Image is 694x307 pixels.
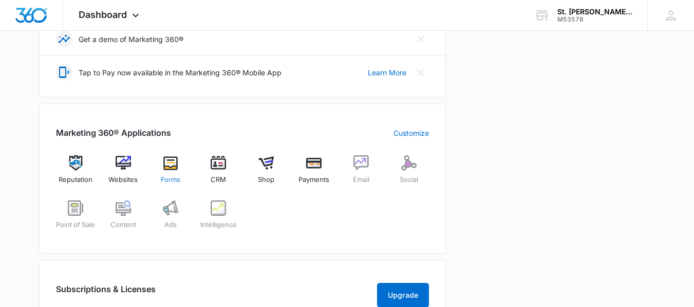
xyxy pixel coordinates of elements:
div: account name [557,8,632,16]
span: Dashboard [79,9,127,20]
span: Payments [298,175,329,185]
span: Content [110,220,136,230]
span: Forms [161,175,180,185]
button: Close [412,31,429,47]
h2: Marketing 360® Applications [56,127,171,139]
p: Get a demo of Marketing 360® [79,34,183,45]
button: Close [412,64,429,80]
a: Social [389,155,429,192]
span: CRM [211,175,226,185]
a: Payments [294,155,333,192]
div: account id [557,16,632,23]
a: Ads [151,200,191,237]
span: Reputation [59,175,92,185]
a: CRM [199,155,238,192]
a: Reputation [56,155,96,192]
a: Shop [247,155,286,192]
span: Intelligence [200,220,237,230]
span: Point of Sale [56,220,95,230]
span: Shop [258,175,274,185]
a: Forms [151,155,191,192]
span: Ads [164,220,177,230]
a: Customize [393,128,429,138]
a: Content [103,200,143,237]
span: Websites [108,175,138,185]
a: Learn More [368,67,406,78]
p: Tap to Pay now available in the Marketing 360® Mobile App [79,67,282,78]
a: Websites [103,155,143,192]
a: Point of Sale [56,200,96,237]
span: Social [400,175,418,185]
span: Email [353,175,369,185]
a: Intelligence [199,200,238,237]
a: Email [342,155,381,192]
h2: Subscriptions & Licenses [56,283,156,303]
